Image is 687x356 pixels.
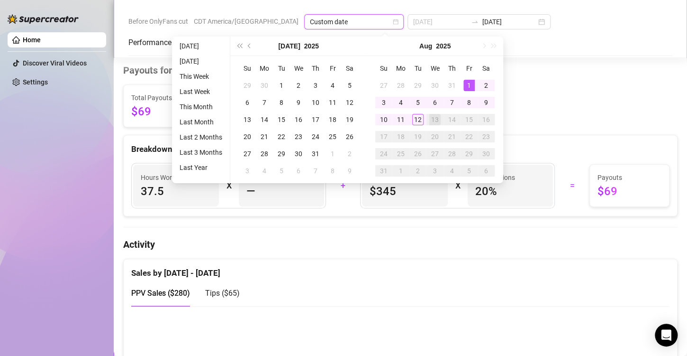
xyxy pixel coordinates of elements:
td: 2025-08-24 [375,145,392,162]
div: 3 [310,80,321,91]
td: 2025-08-15 [461,111,478,128]
div: 12 [412,114,424,125]
span: CDT America/[GEOGRAPHIC_DATA] [194,14,298,28]
div: 2 [412,165,424,177]
span: — [246,184,255,199]
td: 2025-09-04 [443,162,461,179]
td: 2025-07-21 [256,128,273,145]
div: 1 [327,148,338,159]
th: We [426,60,443,77]
td: 2025-08-27 [426,145,443,162]
div: 13 [429,114,441,125]
li: Last 2 Months [176,131,226,143]
td: 2025-08-16 [478,111,495,128]
div: 29 [276,148,287,159]
td: 2025-06-30 [256,77,273,94]
td: 2025-07-24 [307,128,324,145]
td: 2025-07-08 [273,94,290,111]
div: 9 [293,97,304,108]
div: 6 [293,165,304,177]
div: 8 [276,97,287,108]
td: 2025-08-22 [461,128,478,145]
td: 2025-08-04 [392,94,409,111]
td: 2025-07-19 [341,111,358,128]
div: 2 [293,80,304,91]
td: 2025-08-01 [461,77,478,94]
td: 2025-09-01 [392,162,409,179]
div: 21 [446,131,458,142]
td: 2025-08-13 [426,111,443,128]
td: 2025-08-06 [290,162,307,179]
div: 31 [378,165,389,177]
div: 4 [259,165,270,177]
th: Fr [324,60,341,77]
th: Fr [461,60,478,77]
div: 2 [344,148,355,159]
div: 5 [276,165,287,177]
span: $345 [370,184,440,199]
span: swap-right [471,18,479,26]
div: 4 [395,97,407,108]
div: 30 [293,148,304,159]
td: 2025-06-29 [239,77,256,94]
span: 20 % [475,184,546,199]
td: 2025-07-01 [273,77,290,94]
div: 19 [344,114,355,125]
td: 2025-07-30 [290,145,307,162]
div: 3 [242,165,253,177]
span: to [471,18,479,26]
div: 17 [310,114,321,125]
div: Breakdown [131,143,669,156]
button: Last year (Control + left) [234,37,244,56]
span: PPV Sales ( $280 ) [131,289,190,298]
div: 28 [446,148,458,159]
div: 27 [242,148,253,159]
div: 30 [259,80,270,91]
td: 2025-08-11 [392,111,409,128]
button: Choose a month [278,37,300,56]
div: 1 [463,80,475,91]
div: 1 [395,165,407,177]
div: 23 [293,131,304,142]
div: 16 [480,114,492,125]
li: Last Year [176,162,226,173]
th: Mo [392,60,409,77]
th: Tu [273,60,290,77]
div: 2 [480,80,492,91]
td: 2025-07-31 [443,77,461,94]
td: 2025-07-04 [324,77,341,94]
td: 2025-08-07 [443,94,461,111]
td: 2025-08-29 [461,145,478,162]
div: 11 [395,114,407,125]
td: 2025-08-20 [426,128,443,145]
td: 2025-07-20 [239,128,256,145]
div: + [332,178,354,193]
div: 11 [327,97,338,108]
td: 2025-07-13 [239,111,256,128]
img: logo-BBDzfeDw.svg [8,14,79,24]
span: Before OnlyFans cut [128,14,188,28]
div: 9 [480,97,492,108]
td: 2025-08-26 [409,145,426,162]
td: 2025-08-31 [375,162,392,179]
input: Start date [413,17,467,27]
div: 26 [412,148,424,159]
td: 2025-07-31 [307,145,324,162]
button: Previous month (PageUp) [244,37,255,56]
div: 3 [378,97,389,108]
div: 29 [463,148,475,159]
th: Th [307,60,324,77]
div: 8 [327,165,338,177]
td: 2025-08-02 [341,145,358,162]
a: Home [23,36,41,44]
td: 2025-08-14 [443,111,461,128]
td: 2025-08-05 [273,162,290,179]
th: Su [239,60,256,77]
td: 2025-07-22 [273,128,290,145]
td: 2025-07-16 [290,111,307,128]
div: = [560,178,583,193]
div: 12 [344,97,355,108]
td: 2025-07-27 [239,145,256,162]
div: 5 [412,97,424,108]
td: 2025-09-03 [426,162,443,179]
